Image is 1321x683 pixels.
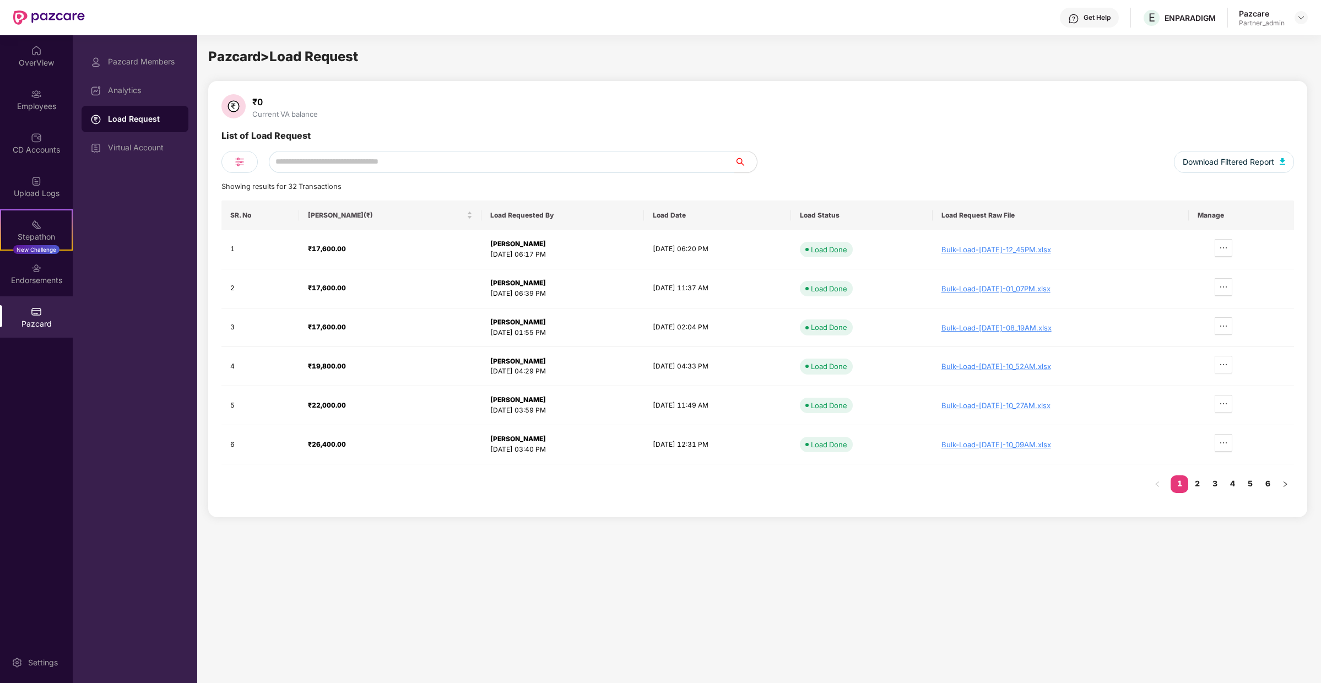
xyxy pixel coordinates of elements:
[490,279,546,287] strong: [PERSON_NAME]
[90,143,101,154] img: svg+xml;base64,PHN2ZyBpZD0iVmlydHVhbF9BY2NvdW50IiBkYXRhLW5hbWU9IlZpcnR1YWwgQWNjb3VudCIgeG1sbnM9Im...
[490,395,546,404] strong: [PERSON_NAME]
[108,113,180,124] div: Load Request
[481,200,644,230] th: Load Requested By
[90,85,101,96] img: svg+xml;base64,PHN2ZyBpZD0iRGFzaGJvYXJkIiB4bWxucz0iaHR0cDovL3d3dy53My5vcmcvMjAwMC9zdmciIHdpZHRoPS...
[1215,395,1232,413] button: ellipsis
[1154,481,1161,487] span: left
[490,405,635,416] div: [DATE] 03:59 PM
[1206,475,1223,492] a: 3
[490,366,635,377] div: [DATE] 04:29 PM
[811,439,847,450] div: Load Done
[1206,475,1223,493] li: 3
[811,283,847,294] div: Load Done
[1223,475,1241,493] li: 4
[308,211,464,220] span: [PERSON_NAME](₹)
[644,200,791,230] th: Load Date
[1297,13,1306,22] img: svg+xml;base64,PHN2ZyBpZD0iRHJvcGRvd24tMzJ4MzIiIHhtbG5zPSJodHRwOi8vd3d3LnczLm9yZy8yMDAwL3N2ZyIgd2...
[1183,156,1274,168] span: Download Filtered Report
[1241,475,1259,493] li: 5
[31,132,42,143] img: svg+xml;base64,PHN2ZyBpZD0iQ0RfQWNjb3VudHMiIGRhdGEtbmFtZT0iQ0QgQWNjb3VudHMiIHhtbG5zPSJodHRwOi8vd3...
[31,89,42,100] img: svg+xml;base64,PHN2ZyBpZD0iRW1wbG95ZWVzIiB4bWxucz0iaHR0cDovL3d3dy53My5vcmcvMjAwMC9zdmciIHdpZHRoPS...
[811,361,847,372] div: Load Done
[221,182,342,191] span: Showing results for 32 Transactions
[1149,11,1155,24] span: E
[221,230,299,269] td: 1
[490,328,635,338] div: [DATE] 01:55 PM
[308,401,346,409] strong: ₹22,000.00
[221,425,299,464] td: 6
[644,386,791,425] td: [DATE] 11:49 AM
[941,440,1181,449] div: Bulk-Load-[DATE]-10_09AM.xlsx
[1215,434,1232,452] button: ellipsis
[1188,475,1206,492] a: 2
[734,158,757,166] span: search
[308,323,346,331] strong: ₹17,600.00
[734,151,757,173] button: search
[221,269,299,308] td: 2
[941,245,1181,254] div: Bulk-Load-[DATE]-12_45PM.xlsx
[108,143,180,152] div: Virtual Account
[1068,13,1079,24] img: svg+xml;base64,PHN2ZyBpZD0iSGVscC0zMngzMiIgeG1sbnM9Imh0dHA6Ly93d3cudzMub3JnLzIwMDAvc3ZnIiB3aWR0aD...
[31,219,42,230] img: svg+xml;base64,PHN2ZyB4bWxucz0iaHR0cDovL3d3dy53My5vcmcvMjAwMC9zdmciIHdpZHRoPSIyMSIgaGVpZ2h0PSIyMC...
[308,440,346,448] strong: ₹26,400.00
[1215,278,1232,296] button: ellipsis
[1259,475,1276,493] li: 6
[308,245,346,253] strong: ₹17,600.00
[1215,239,1232,257] button: ellipsis
[490,240,546,248] strong: [PERSON_NAME]
[1174,151,1294,173] button: Download Filtered Report
[811,244,847,255] div: Load Done
[1215,322,1232,330] span: ellipsis
[941,401,1181,410] div: Bulk-Load-[DATE]-10_27AM.xlsx
[208,48,358,64] span: Pazcard > Load Request
[221,200,299,230] th: SR. No
[1171,475,1188,493] li: 1
[490,357,546,365] strong: [PERSON_NAME]
[1189,200,1294,230] th: Manage
[221,386,299,425] td: 5
[1223,475,1241,492] a: 4
[644,269,791,308] td: [DATE] 11:37 AM
[1171,475,1188,492] a: 1
[490,435,546,443] strong: [PERSON_NAME]
[1149,475,1166,493] button: left
[811,400,847,411] div: Load Done
[1084,13,1111,22] div: Get Help
[644,425,791,464] td: [DATE] 12:31 PM
[1165,13,1216,23] div: ENPARADIGM
[1241,475,1259,492] a: 5
[31,263,42,274] img: svg+xml;base64,PHN2ZyBpZD0iRW5kb3JzZW1lbnRzIiB4bWxucz0iaHR0cDovL3d3dy53My5vcmcvMjAwMC9zdmciIHdpZH...
[1149,475,1166,493] li: Previous Page
[1188,475,1206,493] li: 2
[490,445,635,455] div: [DATE] 03:40 PM
[644,230,791,269] td: [DATE] 06:20 PM
[1276,475,1294,493] button: right
[1,231,72,242] div: Stepathon
[1282,481,1288,487] span: right
[31,45,42,56] img: svg+xml;base64,PHN2ZyBpZD0iSG9tZSIgeG1sbnM9Imh0dHA6Ly93d3cudzMub3JnLzIwMDAvc3ZnIiB3aWR0aD0iMjAiIG...
[490,250,635,260] div: [DATE] 06:17 PM
[25,657,61,668] div: Settings
[791,200,933,230] th: Load Status
[1280,158,1285,165] img: svg+xml;base64,PHN2ZyB4bWxucz0iaHR0cDovL3d3dy53My5vcmcvMjAwMC9zdmciIHhtbG5zOnhsaW5rPSJodHRwOi8vd3...
[308,284,346,292] strong: ₹17,600.00
[90,57,101,68] img: svg+xml;base64,PHN2ZyBpZD0iUHJvZmlsZSIgeG1sbnM9Imh0dHA6Ly93d3cudzMub3JnLzIwMDAvc3ZnIiB3aWR0aD0iMj...
[233,155,246,169] img: svg+xml;base64,PHN2ZyB4bWxucz0iaHR0cDovL3d3dy53My5vcmcvMjAwMC9zdmciIHdpZHRoPSIyNCIgaGVpZ2h0PSIyNC...
[13,245,59,254] div: New Challenge
[811,322,847,333] div: Load Done
[941,284,1181,293] div: Bulk-Load-[DATE]-01_07PM.xlsx
[31,176,42,187] img: svg+xml;base64,PHN2ZyBpZD0iVXBsb2FkX0xvZ3MiIGRhdGEtbmFtZT0iVXBsb2FkIExvZ3MiIHhtbG5zPSJodHRwOi8vd3...
[90,114,101,125] img: svg+xml;base64,PHN2ZyBpZD0iTG9hZF9SZXF1ZXN0IiBkYXRhLW5hbWU9IkxvYWQgUmVxdWVzdCIgeG1sbnM9Imh0dHA6Ly...
[221,347,299,386] td: 4
[941,323,1181,332] div: Bulk-Load-[DATE]-08_19AM.xlsx
[108,86,180,95] div: Analytics
[1215,317,1232,335] button: ellipsis
[31,306,42,317] img: svg+xml;base64,PHN2ZyBpZD0iUGF6Y2FyZCIgeG1sbnM9Imh0dHA6Ly93d3cudzMub3JnLzIwMDAvc3ZnIiB3aWR0aD0iMj...
[490,289,635,299] div: [DATE] 06:39 PM
[1215,243,1232,252] span: ellipsis
[221,129,311,151] div: List of Load Request
[1215,360,1232,369] span: ellipsis
[644,347,791,386] td: [DATE] 04:33 PM
[1215,399,1232,408] span: ellipsis
[13,10,85,25] img: New Pazcare Logo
